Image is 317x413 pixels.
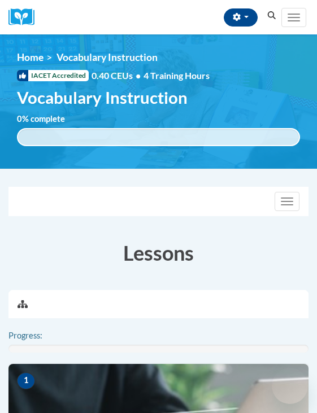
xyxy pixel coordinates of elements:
label: % complete [17,113,82,125]
button: Search [263,9,280,23]
iframe: Button to launch messaging window [272,368,308,404]
span: Vocabulary Instruction [17,87,188,107]
span: • [136,70,141,81]
span: Vocabulary Instruction [57,51,158,63]
label: Progress: [8,329,73,342]
span: 0 [17,114,22,124]
span: IACET Accredited [17,70,89,81]
span: 1 [17,372,35,389]
h3: Lessons [8,239,309,267]
span: 0.40 CEUs [92,69,144,82]
img: Logo brand [8,8,42,26]
span: 4 Training Hours [144,70,210,81]
button: Account Settings [224,8,258,27]
a: Home [17,51,44,63]
a: Cox Campus [8,8,42,26]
